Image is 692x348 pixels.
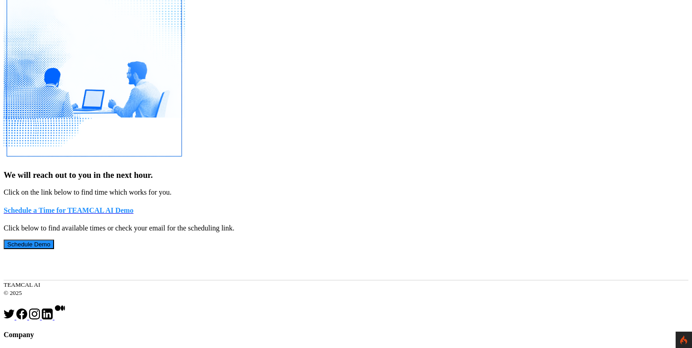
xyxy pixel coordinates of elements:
a: Schedule Demo [4,240,54,248]
small: TEAMCAL AI © 2025 [4,281,40,296]
h4: Company [4,331,688,339]
h3: We will reach out to you in the next hour. [4,170,688,180]
a: Schedule a Time for TEAMCAL AI Demo [4,206,688,215]
button: Schedule Demo [4,240,54,249]
p: Click on the link below to find time which works for you. [4,188,688,196]
p: Click below to find available times or check your email for the scheduling link. [4,224,688,232]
